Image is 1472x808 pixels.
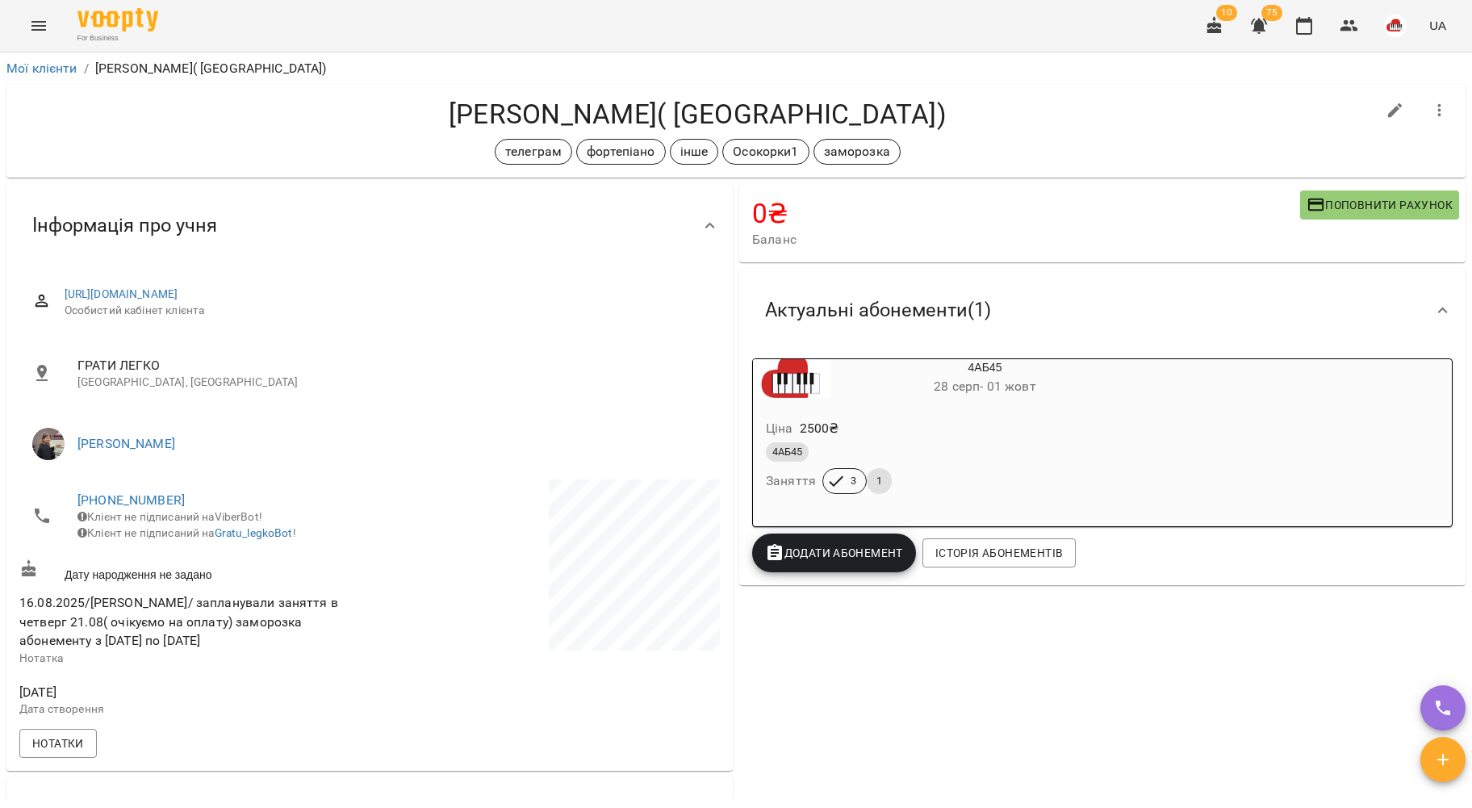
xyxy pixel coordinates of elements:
[813,139,901,165] div: заморозка
[19,701,366,718] p: Дата створення
[505,142,562,161] p: телеграм
[1300,190,1459,220] button: Поповнити рахунок
[934,379,1035,394] span: 28 серп - 01 жовт
[77,510,262,523] span: Клієнт не підписаний на ViberBot!
[841,474,866,488] span: 3
[1261,5,1282,21] span: 75
[6,61,77,76] a: Мої клієнти
[77,492,185,508] a: [PHONE_NUMBER]
[16,556,370,586] div: Дату народження не задано
[19,683,366,702] span: [DATE]
[32,428,65,460] img: Тетяна КУРУЧ
[765,543,903,563] span: Додати Абонемент
[1423,10,1453,40] button: UA
[19,6,58,45] button: Menu
[77,8,158,31] img: Voopty Logo
[824,142,890,161] p: заморозка
[935,543,1063,563] span: Історія абонементів
[722,139,809,165] div: Осокорки1
[766,470,816,492] h6: Заняття
[6,59,1466,78] nav: breadcrumb
[1384,15,1407,37] img: 42377b0de29e0fb1f7aad4b12e1980f7.jpeg
[95,59,327,78] p: [PERSON_NAME]( [GEOGRAPHIC_DATA])
[1429,17,1446,34] span: UA
[19,651,366,667] p: Нотатка
[77,33,158,44] span: For Business
[84,59,89,78] li: /
[77,436,175,451] a: [PERSON_NAME]
[752,230,1300,249] span: Баланс
[922,538,1076,567] button: Історія абонементів
[753,359,830,398] div: 4АБ45
[765,298,991,323] span: Актуальні абонементи ( 1 )
[800,419,839,438] p: 2500 ₴
[65,287,178,300] a: [URL][DOMAIN_NAME]
[753,359,1140,513] button: 4АБ4528 серп- 01 жовтЦіна2500₴4АБ45Заняття31
[77,375,707,391] p: [GEOGRAPHIC_DATA], [GEOGRAPHIC_DATA]
[830,359,1140,398] div: 4АБ45
[576,139,665,165] div: фортепіано
[752,534,916,572] button: Додати Абонемент
[19,98,1376,131] h4: [PERSON_NAME]( [GEOGRAPHIC_DATA])
[1307,195,1453,215] span: Поповнити рахунок
[670,139,719,165] div: інше
[867,474,892,488] span: 1
[733,142,798,161] p: Осокорки1
[1216,5,1237,21] span: 10
[215,526,293,539] a: Gratu_legkoBot
[766,417,793,440] h6: Ціна
[587,142,654,161] p: фортепіано
[32,734,84,753] span: Нотатки
[19,595,338,648] span: 16.08.2025/[PERSON_NAME]/ запланували заняття в четверг 21.08( очікуємо на оплату) заморозка абон...
[6,184,733,267] div: Інформація про учня
[752,197,1300,230] h4: 0 ₴
[77,526,296,539] span: Клієнт не підписаний на !
[77,356,707,375] span: ГРАТИ ЛЕГКО
[65,303,707,319] span: Особистий кабінет клієнта
[739,269,1466,352] div: Актуальні абонементи(1)
[19,729,97,758] button: Нотатки
[32,213,217,238] span: Інформація про учня
[680,142,709,161] p: інше
[495,139,572,165] div: телеграм
[766,445,809,459] span: 4АБ45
